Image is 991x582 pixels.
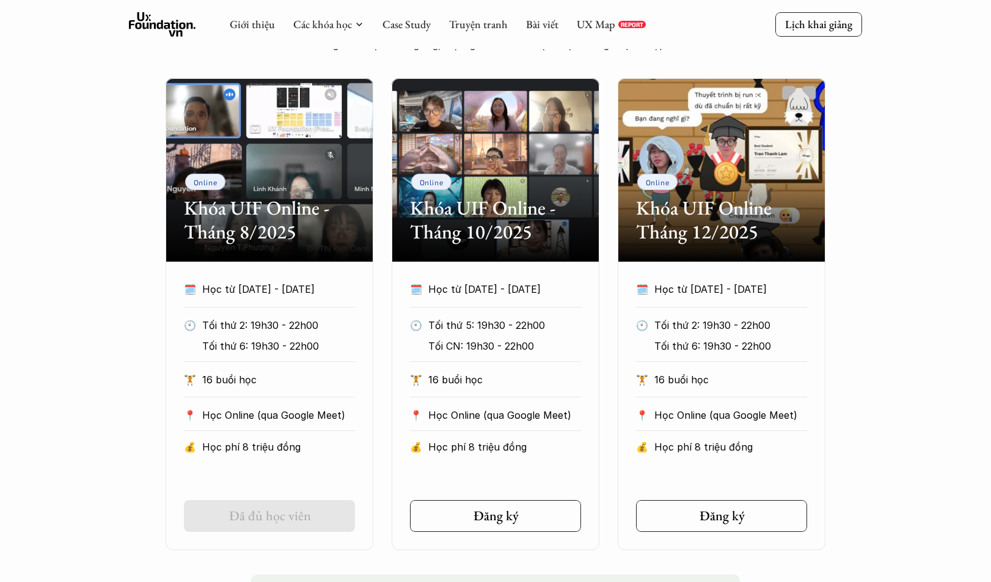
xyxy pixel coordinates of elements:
p: Tối thứ 6: 19h30 - 22h00 [654,337,825,355]
p: 16 buổi học [202,370,355,389]
p: 16 buổi học [654,370,807,389]
p: 🏋️ [636,370,648,389]
a: Đăng ký [410,500,581,532]
a: Truyện tranh [449,17,508,31]
p: Học từ [DATE] - [DATE] [654,280,807,298]
p: Online [646,178,670,186]
p: Học từ [DATE] - [DATE] [202,280,355,298]
p: Tối thứ 6: 19h30 - 22h00 [202,337,373,355]
h2: Khóa UIF Online - Tháng 10/2025 [410,196,581,243]
p: 💰 [636,438,648,456]
h2: Khóa UIF Online Tháng 12/2025 [636,196,807,243]
h2: Khóa UIF Online - Tháng 8/2025 [184,196,355,243]
h5: Đăng ký [474,508,519,524]
p: Tối thứ 2: 19h30 - 22h00 [202,316,373,334]
a: Lịch khai giảng [775,12,862,36]
p: 📍 [636,410,648,421]
p: 💰 [410,438,422,456]
a: UX Map [577,17,615,31]
p: Học Online (qua Google Meet) [428,406,581,424]
p: 🕙 [636,316,648,334]
p: 🏋️ [184,370,196,389]
p: Tối CN: 19h30 - 22h00 [428,337,599,355]
p: Học từ [DATE] - [DATE] [428,280,581,298]
p: Học phí 8 triệu đồng [654,438,807,456]
h5: Đăng ký [700,508,745,524]
p: 🗓️ [410,280,422,298]
p: Học phí 8 triệu đồng [202,438,355,456]
p: Online [194,178,218,186]
h5: Đã đủ học viên [229,508,311,524]
p: Tối thứ 2: 19h30 - 22h00 [654,316,825,334]
a: Giới thiệu [230,17,275,31]
p: Lịch khai giảng [785,17,852,31]
p: 🗓️ [636,280,648,298]
p: Học Online (qua Google Meet) [654,406,807,424]
p: Học phí 8 triệu đồng [428,438,581,456]
p: 16 buổi học [428,370,581,389]
a: Đăng ký [636,500,807,532]
p: Online [420,178,444,186]
p: 💰 [184,438,196,456]
p: 🏋️ [410,370,422,389]
p: REPORT [621,21,643,28]
p: 🕙 [410,316,422,334]
p: 🕙 [184,316,196,334]
a: Bài viết [526,17,558,31]
p: Học Online (qua Google Meet) [202,406,355,424]
p: Tối thứ 5: 19h30 - 22h00 [428,316,599,334]
a: Các khóa học [293,17,352,31]
a: Case Study [382,17,431,31]
p: 📍 [410,410,422,421]
p: 📍 [184,410,196,421]
p: 🗓️ [184,280,196,298]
